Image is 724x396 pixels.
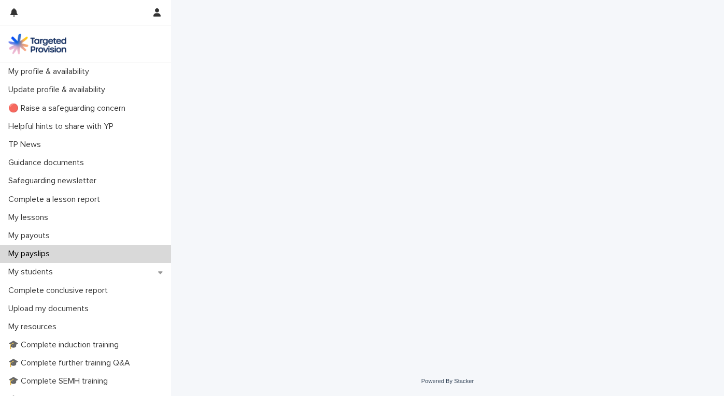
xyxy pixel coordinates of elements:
p: Guidance documents [4,158,92,168]
img: M5nRWzHhSzIhMunXDL62 [8,34,66,54]
p: My lessons [4,213,56,223]
p: 🎓 Complete further training Q&A [4,358,138,368]
p: Upload my documents [4,304,97,314]
p: 🎓 Complete induction training [4,340,127,350]
p: My students [4,267,61,277]
p: My payslips [4,249,58,259]
p: Safeguarding newsletter [4,176,105,186]
p: My resources [4,322,65,332]
p: TP News [4,140,49,150]
a: Powered By Stacker [421,378,474,384]
p: 🎓 Complete SEMH training [4,376,116,386]
p: 🔴 Raise a safeguarding concern [4,104,134,113]
p: My profile & availability [4,67,97,77]
p: Complete a lesson report [4,195,108,204]
p: Complete conclusive report [4,286,116,296]
p: Update profile & availability [4,85,113,95]
p: Helpful hints to share with YP [4,122,122,131]
p: My payouts [4,231,58,241]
